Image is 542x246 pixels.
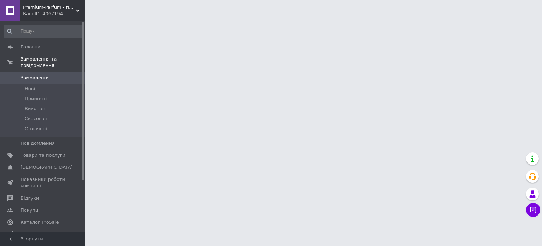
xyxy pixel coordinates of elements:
span: Повідомлення [20,140,55,147]
span: [DEMOGRAPHIC_DATA] [20,164,73,171]
span: Показники роботи компанії [20,176,65,189]
button: Чат з покупцем [526,203,540,217]
span: Каталог ProSale [20,219,59,225]
span: Покупці [20,207,40,213]
span: Premium-Parfum - парфуми преміальної якості [23,4,76,11]
input: Пошук [4,25,83,38]
div: Ваш ID: 4067194 [23,11,85,17]
span: Оплачені [25,126,47,132]
span: Нові [25,86,35,92]
span: Відгуки [20,195,39,201]
span: Замовлення [20,75,50,81]
span: Головна [20,44,40,50]
span: Аналітика [20,231,45,238]
span: Виконані [25,105,47,112]
span: Замовлення та повідомлення [20,56,85,69]
span: Прийняті [25,96,47,102]
span: Скасовані [25,115,49,122]
span: Товари та послуги [20,152,65,159]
